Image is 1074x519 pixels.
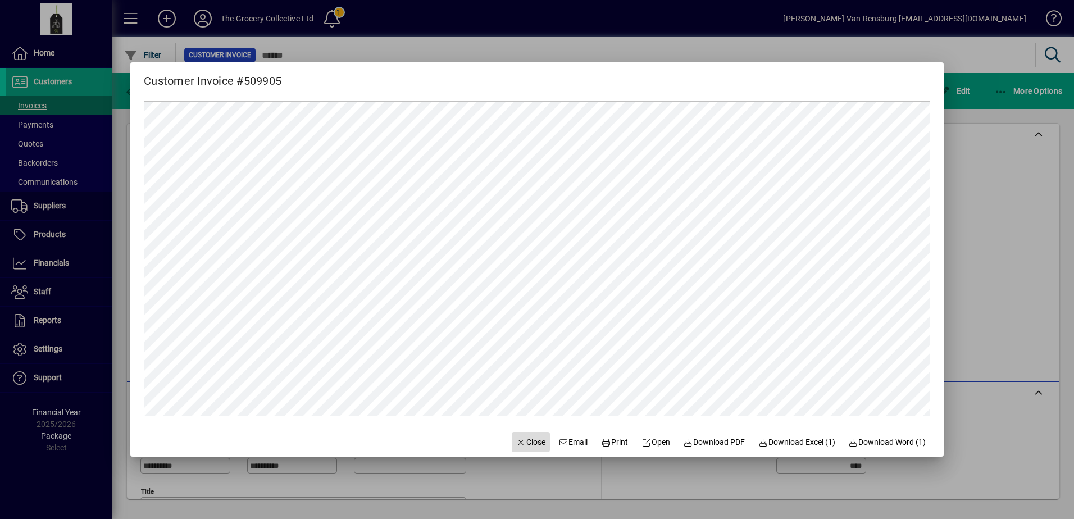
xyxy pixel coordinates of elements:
a: Open [637,432,675,452]
h2: Customer Invoice #509905 [130,62,295,90]
a: Download PDF [679,432,750,452]
span: Download Word (1) [849,436,926,448]
span: Download Excel (1) [758,436,835,448]
span: Download PDF [684,436,745,448]
span: Email [559,436,588,448]
button: Print [597,432,632,452]
span: Open [641,436,670,448]
button: Close [512,432,550,452]
button: Download Excel (1) [754,432,840,452]
span: Close [516,436,545,448]
button: Email [554,432,593,452]
span: Print [601,436,628,448]
button: Download Word (1) [844,432,931,452]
